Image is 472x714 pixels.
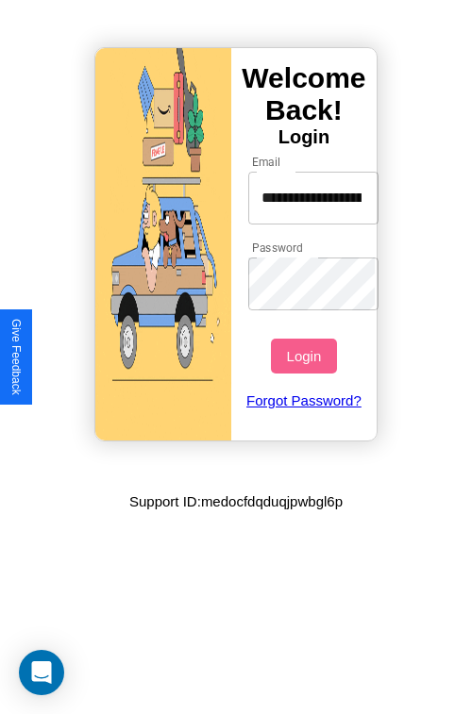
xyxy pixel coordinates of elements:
[271,339,336,374] button: Login
[231,62,377,126] h3: Welcome Back!
[252,240,302,256] label: Password
[239,374,370,427] a: Forgot Password?
[95,48,231,440] img: gif
[19,650,64,695] div: Open Intercom Messenger
[231,126,377,148] h4: Login
[252,154,281,170] label: Email
[129,489,343,514] p: Support ID: medocfdqduqjpwbgl6p
[9,319,23,395] div: Give Feedback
